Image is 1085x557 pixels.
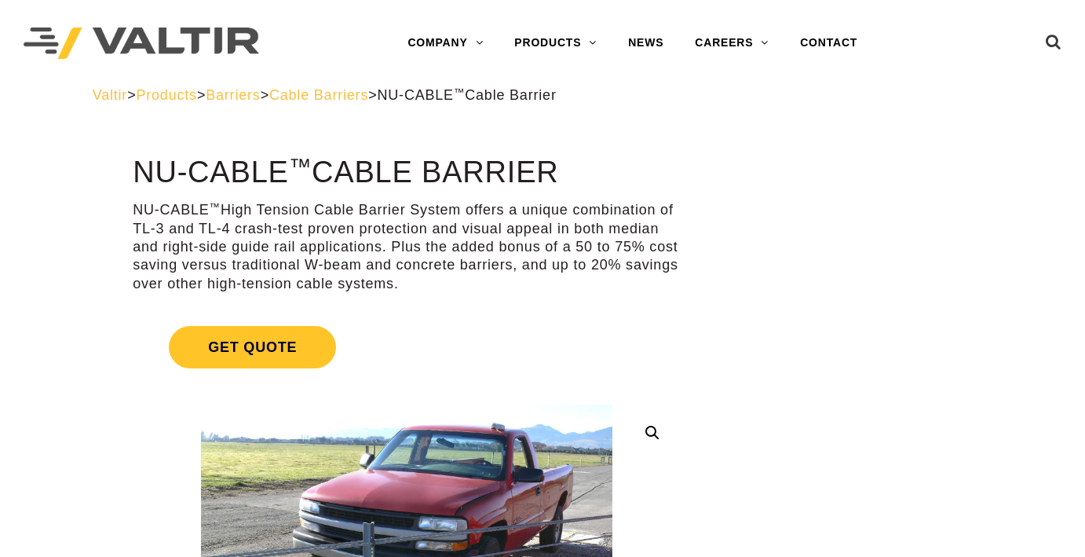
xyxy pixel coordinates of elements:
[210,201,221,213] sup: ™
[499,27,612,59] a: PRODUCTS
[93,86,993,104] div: > > > >
[269,87,368,103] a: Cable Barriers
[133,307,681,387] a: Get Quote
[679,27,784,59] a: CAREERS
[133,156,681,189] h1: NU-CABLE Cable Barrier
[206,87,260,103] a: Barriers
[612,27,679,59] a: NEWS
[136,87,196,103] a: Products
[133,201,681,293] p: NU-CABLE High Tension Cable Barrier System offers a unique combination of TL-3 and TL-4 crash-tes...
[454,86,465,98] sup: ™
[24,27,259,60] img: Valtir
[169,326,336,368] span: Get Quote
[378,87,557,103] span: NU-CABLE Cable Barrier
[784,27,873,59] a: CONTACT
[392,27,499,59] a: COMPANY
[93,87,127,103] a: Valtir
[289,154,312,179] sup: ™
